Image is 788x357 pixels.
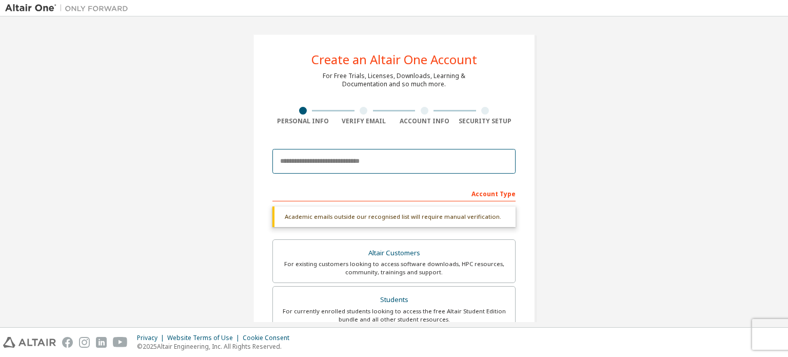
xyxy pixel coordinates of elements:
[279,293,509,307] div: Students
[3,337,56,348] img: altair_logo.svg
[137,334,167,342] div: Privacy
[137,342,295,351] p: © 2025 Altair Engineering, Inc. All Rights Reserved.
[5,3,133,13] img: Altair One
[96,337,107,348] img: linkedin.svg
[279,307,509,324] div: For currently enrolled students looking to access the free Altair Student Edition bundle and all ...
[272,117,333,125] div: Personal Info
[79,337,90,348] img: instagram.svg
[311,53,477,66] div: Create an Altair One Account
[279,260,509,276] div: For existing customers looking to access software downloads, HPC resources, community, trainings ...
[272,206,516,227] div: Academic emails outside our recognised list will require manual verification.
[394,117,455,125] div: Account Info
[167,334,243,342] div: Website Terms of Use
[279,246,509,260] div: Altair Customers
[243,334,295,342] div: Cookie Consent
[113,337,128,348] img: youtube.svg
[272,185,516,201] div: Account Type
[333,117,395,125] div: Verify Email
[455,117,516,125] div: Security Setup
[62,337,73,348] img: facebook.svg
[323,72,465,88] div: For Free Trials, Licenses, Downloads, Learning & Documentation and so much more.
